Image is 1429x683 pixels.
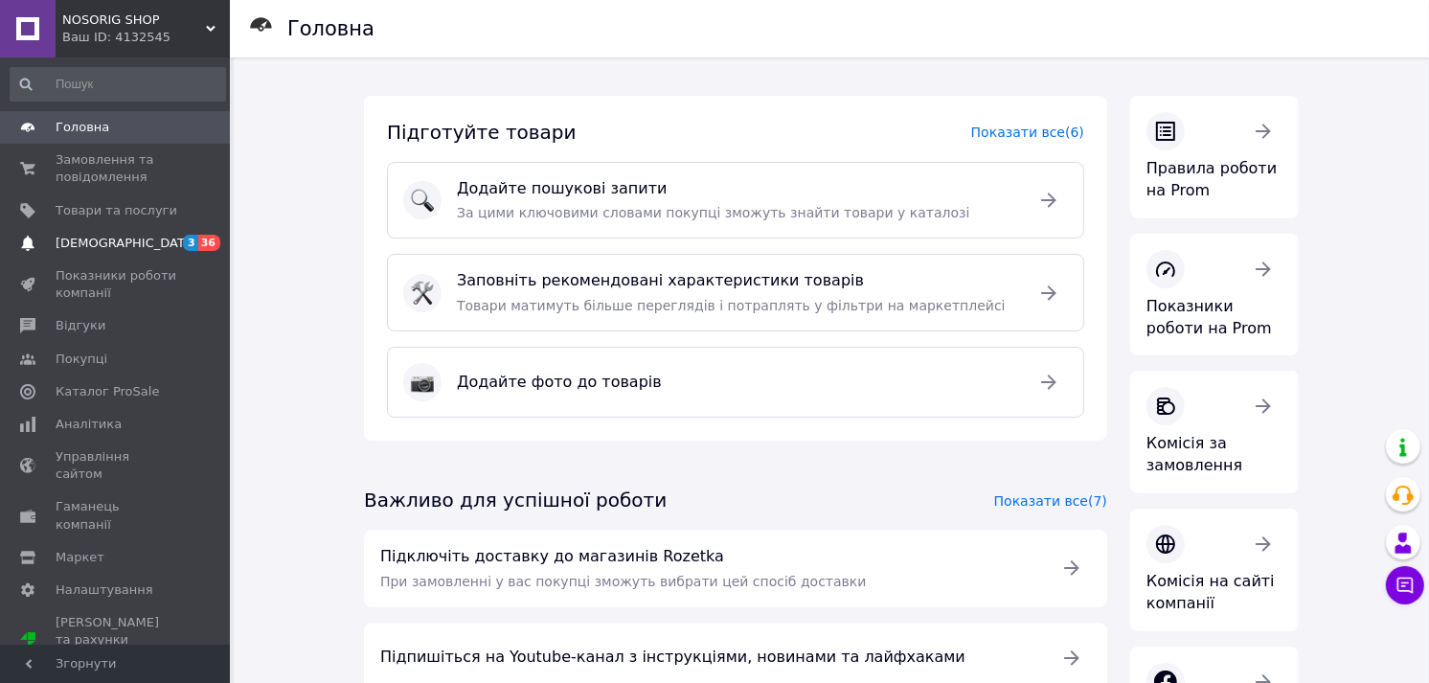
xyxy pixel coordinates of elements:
img: :camera: [411,371,434,394]
span: NOSORIG SHOP [62,11,206,29]
span: Комісія на сайті компанії [1146,572,1275,612]
span: Показники роботи на Prom [1146,297,1272,337]
a: Показати все (6) [971,125,1084,140]
span: Підготуйте товари [387,121,577,144]
a: Показники роботи на Prom [1130,234,1299,356]
a: :mag:Додайте пошукові запитиЗа цими ключовими словами покупці зможуть знайти товари у каталозі [387,162,1084,239]
span: Додайте фото до товарів [457,372,1014,394]
span: Комісія за замовлення [1146,434,1242,474]
span: За цими ключовими словами покупці зможуть знайти товари у каталозі [457,205,970,220]
a: :camera:Додайте фото до товарів [387,347,1084,418]
span: Товари матимуть більше переглядів і потраплять у фільтри на маркетплейсі [457,298,1006,313]
span: Товари та послуги [56,202,177,219]
span: 3 [183,235,198,251]
span: [DEMOGRAPHIC_DATA] [56,235,197,252]
a: Комісія на сайті компанії [1130,509,1299,631]
span: Важливо для успішної роботи [364,489,667,512]
img: :mag: [411,189,434,212]
a: Правила роботи на Prom [1130,96,1299,218]
span: 36 [198,235,220,251]
span: Заповніть рекомендовані характеристики товарів [457,270,1014,292]
span: Додайте пошукові запити [457,178,1014,200]
img: :hammer_and_wrench: [411,282,434,305]
span: Покупці [56,351,107,368]
span: Налаштування [56,581,153,599]
a: Показати все (7) [994,493,1107,509]
button: Чат з покупцем [1386,566,1424,604]
span: Замовлення та повідомлення [56,151,177,186]
span: Відгуки [56,317,105,334]
span: [PERSON_NAME] та рахунки [56,614,177,667]
span: Підпишіться на Youtube-канал з інструкціями, новинами та лайфхаками [380,647,1037,669]
h1: Головна [287,17,374,40]
a: :hammer_and_wrench:Заповніть рекомендовані характеристики товарівТовари матимуть більше перегляді... [387,254,1084,331]
span: Аналітика [56,416,122,433]
input: Пошук [10,67,226,102]
span: Головна [56,119,109,136]
a: Комісія за замовлення [1130,371,1299,493]
div: Ваш ID: 4132545 [62,29,230,46]
span: Маркет [56,549,104,566]
span: Підключіть доставку до магазинів Rozetka [380,546,1037,568]
span: Каталог ProSale [56,383,159,400]
span: Управління сайтом [56,448,177,483]
span: Гаманець компанії [56,498,177,533]
span: Правила роботи на Prom [1146,159,1277,199]
span: При замовленні у вас покупці зможуть вибрати цей спосіб доставки [380,574,867,589]
a: Підключіть доставку до магазинів RozetkaПри замовленні у вас покупці зможуть вибрати цей спосіб д... [364,530,1107,607]
span: Показники роботи компанії [56,267,177,302]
